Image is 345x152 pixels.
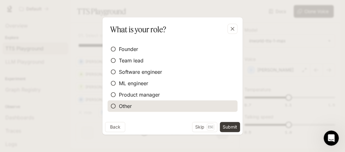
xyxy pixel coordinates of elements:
[192,122,217,132] button: SkipEsc
[119,102,132,110] span: Other
[324,130,339,146] iframe: Intercom live chat
[110,24,166,35] p: What is your role?
[220,122,240,132] button: Submit
[119,45,138,53] span: Founder
[207,123,214,130] p: Esc
[119,57,143,64] span: Team lead
[105,122,125,132] button: Back
[119,91,160,98] span: Product manager
[119,68,162,76] span: Software engineer
[119,79,148,87] span: ML engineer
